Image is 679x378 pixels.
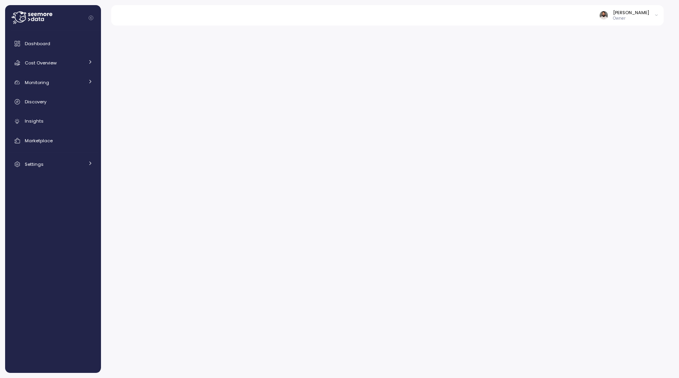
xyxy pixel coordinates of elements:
div: [PERSON_NAME] [613,9,649,16]
span: Cost Overview [25,60,57,66]
button: Collapse navigation [86,15,96,21]
a: Monitoring [8,75,98,90]
span: Discovery [25,99,46,105]
a: Dashboard [8,36,98,51]
span: Marketplace [25,138,53,144]
span: Insights [25,118,44,124]
a: Cost Overview [8,55,98,71]
a: Settings [8,156,98,172]
span: Settings [25,161,44,167]
p: Owner [613,16,649,21]
img: ACg8ocLskjvUhBDgxtSFCRx4ztb74ewwa1VrVEuDBD_Ho1mrTsQB-QE=s96-c [600,11,608,19]
span: Dashboard [25,40,50,47]
a: Marketplace [8,133,98,149]
a: Insights [8,114,98,129]
a: Discovery [8,94,98,110]
span: Monitoring [25,79,49,86]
